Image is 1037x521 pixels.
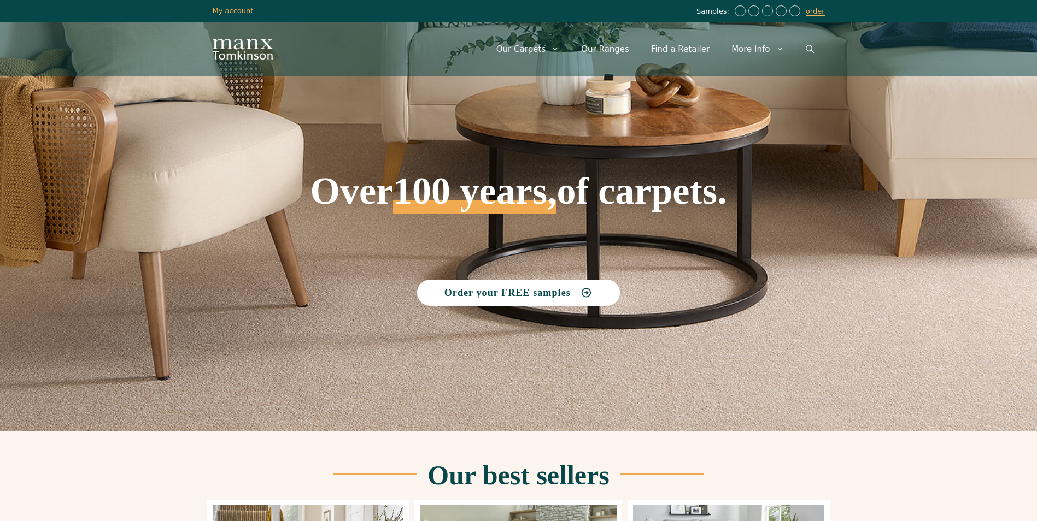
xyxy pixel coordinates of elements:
nav: Primary [485,33,825,66]
a: Open Search Bar [795,33,825,66]
h2: Our best sellers [427,461,609,489]
a: Find a Retailer [640,33,720,66]
span: 100 years, [393,181,556,214]
a: Our Ranges [570,33,640,66]
a: Our Carpets [485,33,571,66]
a: order [806,7,825,16]
h1: Over of carpets. [213,93,825,214]
span: Order your FREE samples [444,288,571,298]
span: Samples: [696,7,732,16]
a: My account [213,7,254,15]
a: More Info [720,33,794,66]
img: Manx Tomkinson [213,39,273,60]
a: Order your FREE samples [417,280,620,306]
